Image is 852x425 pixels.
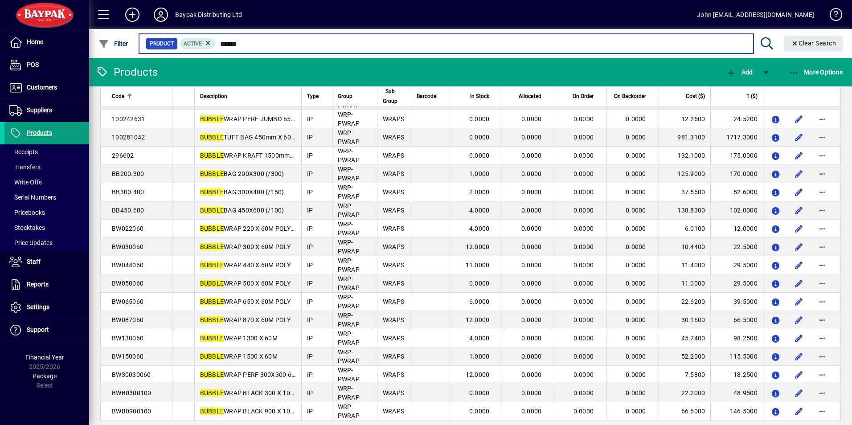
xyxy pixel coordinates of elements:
span: 0.0000 [521,262,542,269]
span: WRAP KRAFT 1500mmX60M [200,152,307,159]
span: WRAP 1300 X 60M [200,335,278,342]
span: IP [307,152,313,159]
div: Description [200,91,296,101]
span: 100281042 [112,134,145,141]
button: More options [815,167,829,181]
span: 0.0000 [573,280,594,287]
td: 52.6000 [710,183,763,201]
span: 4.0000 [469,335,490,342]
span: 0.0000 [521,298,542,305]
td: 29.5000 [710,274,763,293]
span: 0.0000 [626,262,646,269]
span: WRAPS [383,188,404,196]
span: IP [307,371,313,378]
span: 0.0000 [521,134,542,141]
span: WRAP 1500 X 60M [200,353,278,360]
span: 0.0000 [573,316,594,323]
span: WRAPS [383,298,404,305]
span: WRAPS [383,389,404,396]
button: Edit [792,203,806,217]
span: BW065060 [112,298,143,305]
td: 18.2500 [710,366,763,384]
span: BW050060 [112,280,143,287]
button: More options [815,276,829,290]
span: 0.0000 [626,389,646,396]
span: WRAPS [383,152,404,159]
span: 1 ($) [746,91,758,101]
button: Clear [784,36,844,52]
span: 0.0000 [521,371,542,378]
a: Serial Numbers [4,190,89,205]
span: 0.0000 [521,115,542,123]
span: WRP-PWRAP [338,275,360,291]
span: Pricebooks [9,209,45,216]
span: BW030060 [112,243,143,250]
span: IP [307,207,313,214]
button: Edit [792,185,806,199]
td: 45.2400 [659,329,711,347]
span: WRAPS [383,353,404,360]
span: 0.0000 [521,280,542,287]
span: BAG 300X400 (/150) [200,188,284,196]
span: WRP-PWRAP [338,367,360,383]
span: Filter [98,40,128,47]
span: WRP-PWRAP [338,330,360,346]
span: Sub Group [383,86,397,106]
button: More options [815,386,829,400]
span: POS [27,61,39,68]
span: 0.0000 [521,353,542,360]
span: WRP-PWRAP [338,348,360,364]
a: Knowledge Base [823,2,841,31]
div: Sub Group [383,86,406,106]
span: WRAPS [383,371,404,378]
span: WRAP BLACK 300 X 100m 40% RECYCLED CONTENT [200,389,376,396]
em: BUBBLE [200,207,224,214]
span: 0.0000 [521,170,542,177]
button: Edit [792,148,806,163]
span: 0.0000 [573,188,594,196]
span: BB450.600 [112,207,144,214]
span: Cost ($) [686,91,705,101]
span: Staff [27,258,41,265]
em: BUBBLE [200,115,224,123]
span: BAG 450X600 (/100) [200,207,284,214]
span: 1.0000 [469,353,490,360]
span: WRAPS [383,225,404,232]
span: BW30030060 [112,371,151,378]
span: 0.0000 [626,152,646,159]
span: WRP-PWRAP [338,147,360,163]
span: 0.0000 [573,170,594,177]
td: 29.5000 [710,256,763,274]
span: On Backorder [614,91,646,101]
td: 66.5000 [710,311,763,329]
span: Serial Numbers [9,194,56,201]
button: Profile [147,7,175,23]
span: 296602 [112,152,134,159]
button: More options [815,368,829,382]
td: 24.5200 [710,110,763,128]
em: BUBBLE [200,353,224,360]
span: WRAPS [383,134,404,141]
span: 12.0000 [466,316,490,323]
td: 37.5600 [659,183,711,201]
span: 0.0000 [573,389,594,396]
a: Home [4,31,89,53]
span: WRAP PERF JUMBO 650X300 [200,115,310,123]
span: Group [338,91,352,101]
div: Group [338,91,372,101]
span: Product [150,39,174,48]
span: IP [307,262,313,269]
span: 0.0000 [573,134,594,141]
td: 52.2000 [659,347,711,366]
em: BUBBLE [200,280,224,287]
span: IP [307,225,313,232]
td: 102.0000 [710,201,763,220]
span: 0.0000 [521,389,542,396]
span: 0.0000 [626,115,646,123]
span: 0.0000 [573,225,594,232]
em: BUBBLE [200,371,224,378]
span: BWB0300100 [112,389,152,396]
span: IP [307,188,313,196]
button: More options [815,94,829,108]
button: More options [815,349,829,364]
